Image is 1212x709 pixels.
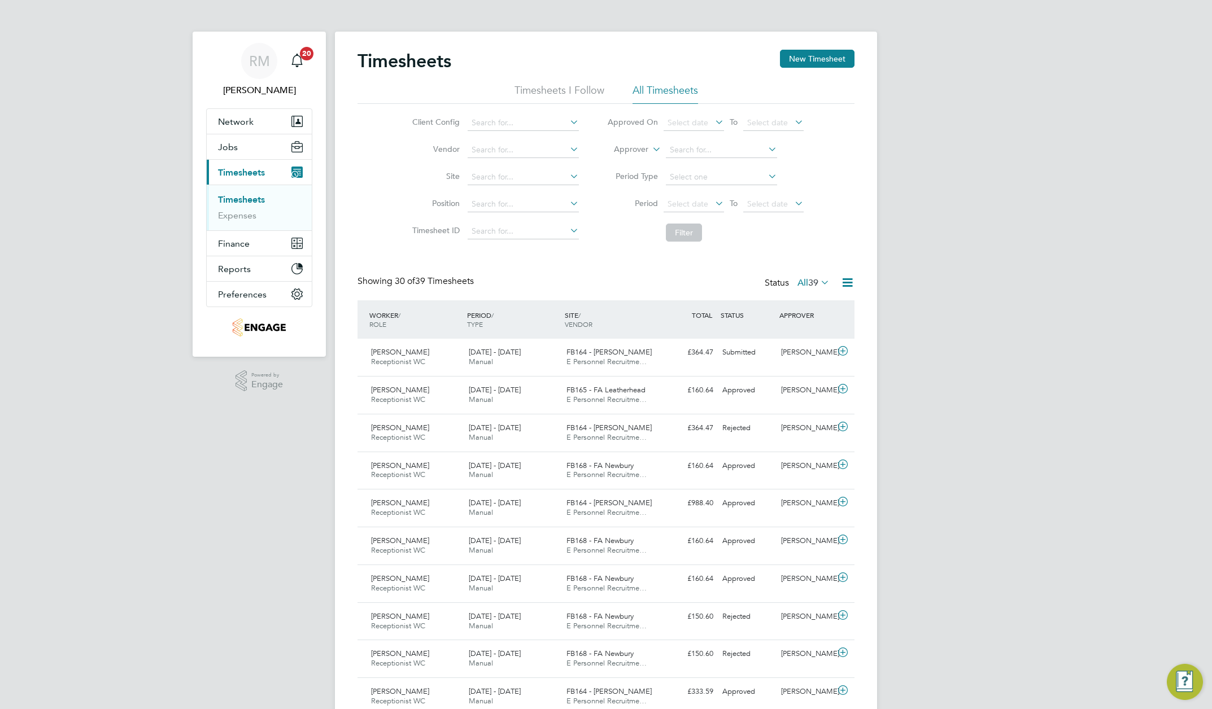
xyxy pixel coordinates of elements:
div: £364.47 [659,419,718,437]
span: VENDOR [565,320,592,329]
button: Timesheets [207,160,312,185]
label: Period [607,198,658,208]
div: Timesheets [207,185,312,230]
span: [DATE] - [DATE] [469,611,521,621]
div: [PERSON_NAME] [777,381,835,400]
a: Powered byEngage [236,370,284,392]
span: RM [249,54,270,68]
div: WORKER [367,305,464,334]
span: Manual [469,395,493,404]
input: Select one [666,169,777,185]
span: Manual [469,432,493,442]
a: Expenses [218,210,256,221]
span: Manual [469,583,493,593]
div: Showing [358,275,476,287]
div: Rejected [718,645,777,663]
label: Approver [598,144,648,155]
div: Submitted [718,343,777,362]
span: Manual [469,470,493,479]
input: Search for... [666,142,777,158]
span: [DATE] - [DATE] [469,498,521,507]
span: FB165 - FA Leatherhead [566,385,646,395]
span: Select date [668,199,708,209]
li: Timesheets I Follow [515,84,604,104]
img: e-personnel-logo-retina.png [233,318,285,336]
span: FB164 - [PERSON_NAME] [566,423,652,432]
span: E Personnel Recruitme… [566,696,647,706]
span: FB164 - [PERSON_NAME] [566,347,652,357]
div: [PERSON_NAME] [777,343,835,362]
span: Manual [469,696,493,706]
span: [PERSON_NAME] [371,385,429,395]
label: Vendor [409,144,460,154]
span: [PERSON_NAME] [371,611,429,621]
div: [PERSON_NAME] [777,570,835,588]
span: Select date [747,199,788,209]
span: FB168 - FA Newbury [566,649,634,658]
span: 20 [300,47,313,60]
span: [DATE] - [DATE] [469,686,521,696]
span: E Personnel Recruitme… [566,658,647,668]
span: [PERSON_NAME] [371,461,429,470]
span: Receptionist WC [371,696,425,706]
span: Receptionist WC [371,583,425,593]
div: [PERSON_NAME] [777,607,835,626]
span: FB164 - [PERSON_NAME] [566,498,652,507]
div: Approved [718,682,777,701]
span: Manual [469,507,493,517]
span: E Personnel Recruitme… [566,470,647,479]
button: Jobs [207,134,312,159]
label: Site [409,171,460,181]
span: Receptionist WC [371,507,425,517]
span: Reports [218,264,251,274]
span: FB164 - [PERSON_NAME] [566,686,652,696]
span: To [726,196,741,211]
span: [PERSON_NAME] [371,536,429,545]
button: Filter [666,224,702,242]
div: Approved [718,570,777,588]
input: Search for... [468,224,579,239]
a: Timesheets [218,194,265,205]
span: TOTAL [692,310,712,320]
a: 20 [286,43,308,79]
span: Manual [469,621,493,631]
span: Select date [668,117,708,128]
span: E Personnel Recruitme… [566,432,647,442]
div: SITE [562,305,660,334]
span: [PERSON_NAME] [371,649,429,658]
span: Finance [218,238,250,249]
input: Search for... [468,115,579,131]
span: 30 of [395,275,415,287]
span: E Personnel Recruitme… [566,357,647,366]
span: FB168 - FA Newbury [566,611,634,621]
span: Receptionist WC [371,432,425,442]
label: All [797,277,830,288]
div: Rejected [718,419,777,437]
input: Search for... [468,169,579,185]
span: ROLE [369,320,386,329]
button: Preferences [207,282,312,307]
span: TYPE [467,320,483,329]
span: 39 [808,277,818,288]
span: [DATE] - [DATE] [469,574,521,583]
span: [DATE] - [DATE] [469,347,521,357]
span: FB168 - FA Newbury [566,461,634,470]
span: 39 Timesheets [395,275,474,287]
span: / [491,310,494,320]
span: E Personnel Recruitme… [566,395,647,404]
input: Search for... [468,142,579,158]
span: To [726,115,741,129]
label: Approved On [607,117,658,127]
span: E Personnel Recruitme… [566,583,647,593]
span: [DATE] - [DATE] [469,536,521,545]
a: Go to home page [206,318,312,336]
span: Receptionist WC [371,357,425,366]
div: £160.64 [659,570,718,588]
div: £150.60 [659,645,718,663]
div: APPROVER [777,305,835,325]
label: Timesheet ID [409,225,460,235]
span: E Personnel Recruitme… [566,621,647,631]
button: Engage Resource Center [1167,664,1203,700]
span: Receptionist WC [371,658,425,668]
span: Rachel McIntosh [206,84,312,97]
